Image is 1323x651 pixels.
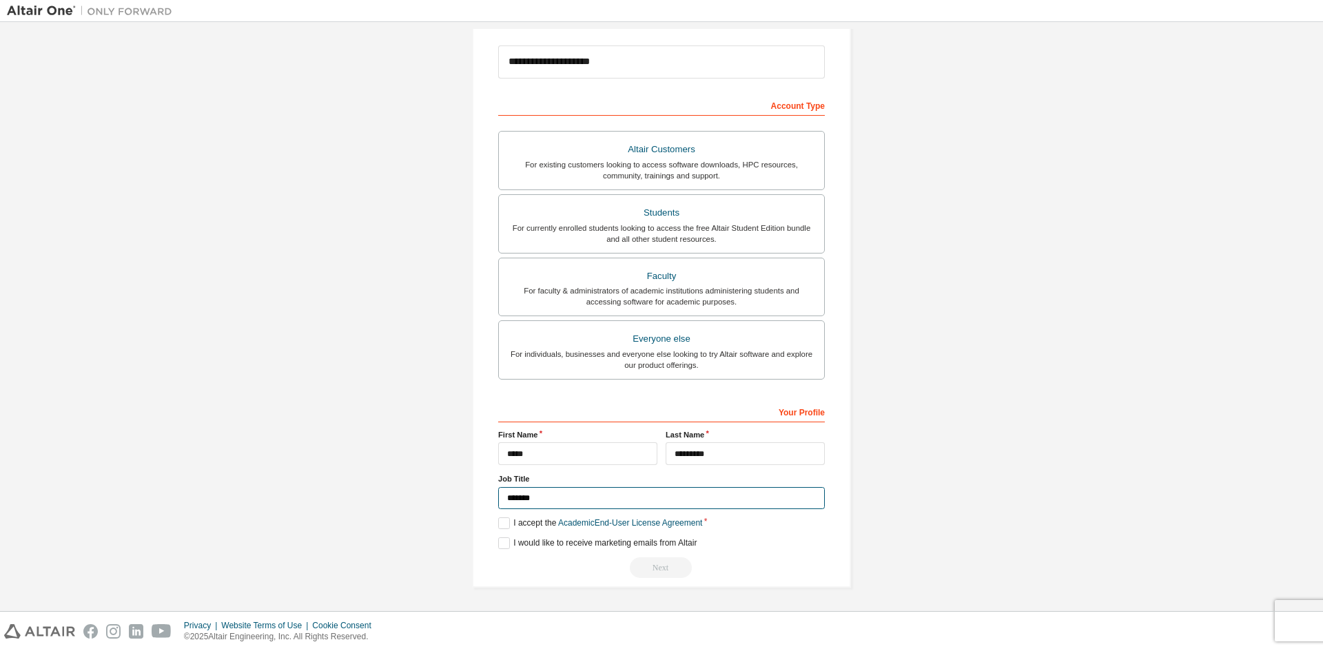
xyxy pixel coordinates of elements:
div: Account Type [498,94,825,116]
div: Faculty [507,267,816,286]
img: instagram.svg [106,624,121,639]
div: For existing customers looking to access software downloads, HPC resources, community, trainings ... [507,159,816,181]
img: Altair One [7,4,179,18]
div: Read and acccept EULA to continue [498,557,825,578]
a: Academic End-User License Agreement [558,518,702,528]
label: Last Name [666,429,825,440]
img: altair_logo.svg [4,624,75,639]
div: For faculty & administrators of academic institutions administering students and accessing softwa... [507,285,816,307]
div: For individuals, businesses and everyone else looking to try Altair software and explore our prod... [507,349,816,371]
label: First Name [498,429,657,440]
div: Cookie Consent [312,620,379,631]
div: Everyone else [507,329,816,349]
div: Privacy [184,620,221,631]
label: I would like to receive marketing emails from Altair [498,537,697,549]
label: Job Title [498,473,825,484]
div: Altair Customers [507,140,816,159]
div: Your Profile [498,400,825,422]
label: I accept the [498,517,702,529]
div: For currently enrolled students looking to access the free Altair Student Edition bundle and all ... [507,223,816,245]
p: © 2025 Altair Engineering, Inc. All Rights Reserved. [184,631,380,643]
div: Website Terms of Use [221,620,312,631]
img: youtube.svg [152,624,172,639]
img: facebook.svg [83,624,98,639]
div: Students [507,203,816,223]
img: linkedin.svg [129,624,143,639]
